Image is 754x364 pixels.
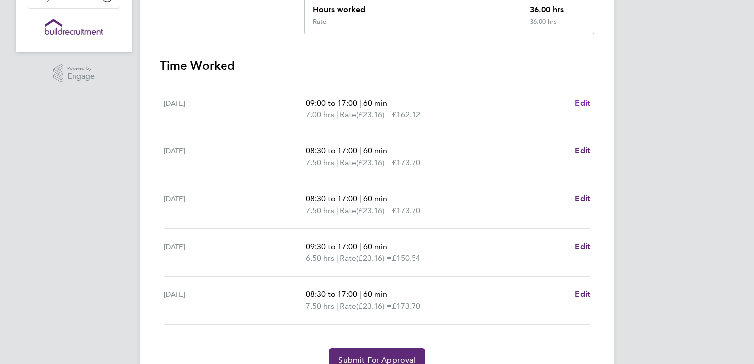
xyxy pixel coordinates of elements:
span: 60 min [363,98,387,108]
span: (£23.16) = [356,110,392,119]
span: Rate [340,253,356,264]
div: [DATE] [164,241,306,264]
span: Edit [575,98,590,108]
span: Rate [340,205,356,217]
div: [DATE] [164,193,306,217]
span: Powered by [67,64,95,73]
a: Powered byEngage [53,64,95,83]
span: £173.70 [392,206,420,215]
span: 60 min [363,290,387,299]
a: Edit [575,241,590,253]
span: £162.12 [392,110,420,119]
span: 08:30 to 17:00 [306,194,357,203]
span: Edit [575,146,590,155]
span: £173.70 [392,301,420,311]
span: 7.50 hrs [306,158,334,167]
span: 08:30 to 17:00 [306,290,357,299]
span: £173.70 [392,158,420,167]
img: buildrec-logo-retina.png [45,19,103,35]
span: Edit [575,242,590,251]
span: 6.50 hrs [306,254,334,263]
span: 60 min [363,242,387,251]
span: | [336,254,338,263]
div: [DATE] [164,145,306,169]
span: 7.50 hrs [306,206,334,215]
span: 09:00 to 17:00 [306,98,357,108]
div: 36.00 hrs [522,18,594,34]
span: | [336,110,338,119]
span: | [359,194,361,203]
span: Rate [340,157,356,169]
span: (£23.16) = [356,206,392,215]
span: Edit [575,194,590,203]
div: [DATE] [164,97,306,121]
a: Edit [575,145,590,157]
span: £150.54 [392,254,420,263]
span: 7.00 hrs [306,110,334,119]
a: Edit [575,97,590,109]
span: | [359,290,361,299]
span: | [359,242,361,251]
span: (£23.16) = [356,301,392,311]
span: | [359,146,361,155]
span: | [359,98,361,108]
span: 7.50 hrs [306,301,334,311]
span: Engage [67,73,95,81]
span: | [336,158,338,167]
span: | [336,301,338,311]
a: Edit [575,193,590,205]
span: Rate [340,109,356,121]
h3: Time Worked [160,58,594,73]
div: [DATE] [164,289,306,312]
span: 60 min [363,194,387,203]
a: Edit [575,289,590,300]
div: Rate [313,18,326,26]
span: | [336,206,338,215]
span: 60 min [363,146,387,155]
span: 08:30 to 17:00 [306,146,357,155]
a: Go to home page [28,19,120,35]
span: (£23.16) = [356,158,392,167]
span: (£23.16) = [356,254,392,263]
span: 09:30 to 17:00 [306,242,357,251]
span: Rate [340,300,356,312]
span: Edit [575,290,590,299]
